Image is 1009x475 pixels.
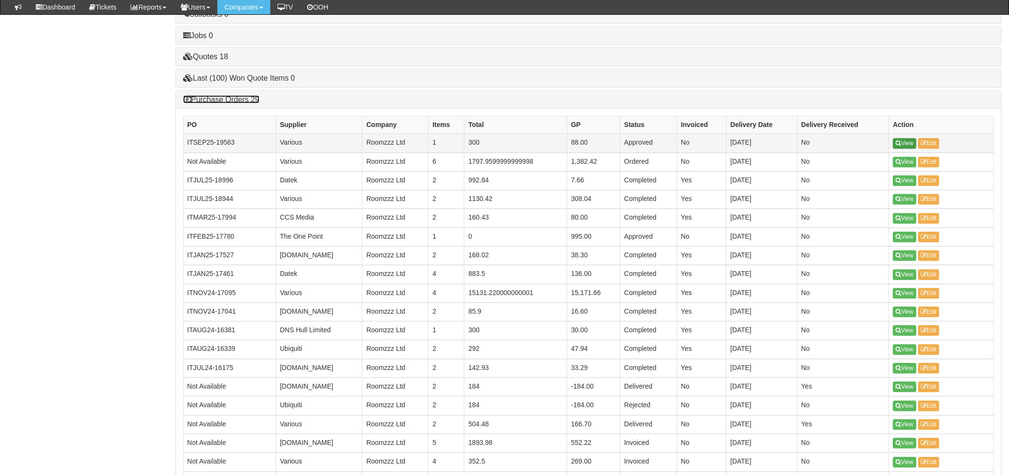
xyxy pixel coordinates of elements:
a: View [893,457,916,468]
td: ITJAN25-17461 [183,265,276,284]
td: 15,171.66 [567,284,620,303]
td: No [677,378,727,397]
td: Roomzzz Ltd [362,190,429,209]
td: [DATE] [727,378,798,397]
td: No [797,134,889,153]
td: ITMAR25-17994 [183,209,276,228]
td: 4 [429,284,464,303]
td: ITJAN25-17527 [183,247,276,265]
td: ITSEP25-19563 [183,134,276,153]
td: No [797,265,889,284]
td: 7.66 [567,171,620,190]
td: 168.02 [464,247,567,265]
td: Roomzzz Ltd [362,378,429,397]
td: [DOMAIN_NAME] [276,247,362,265]
td: ITJUL25-18996 [183,171,276,190]
th: Items [429,116,464,134]
a: Edit [918,213,940,224]
td: No [677,397,727,415]
td: 88.00 [567,134,620,153]
td: Completed [620,209,677,228]
a: View [893,194,916,205]
td: No [797,171,889,190]
td: 2 [429,171,464,190]
td: 883.5 [464,265,567,284]
td: [DOMAIN_NAME] [276,359,362,378]
td: No [797,190,889,209]
a: View [893,363,916,374]
td: 33.29 [567,359,620,378]
td: Datek [276,265,362,284]
td: 300 [464,322,567,340]
td: Roomzzz Ltd [362,134,429,153]
td: No [797,209,889,228]
td: [DATE] [727,359,798,378]
td: -184.00 [567,397,620,415]
a: Edit [918,401,940,412]
td: [DATE] [727,284,798,303]
a: Edit [918,345,940,355]
td: Roomzzz Ltd [362,434,429,453]
td: 1893.98 [464,434,567,453]
td: No [677,453,727,472]
a: View [893,345,916,355]
td: ITNOV24-17095 [183,284,276,303]
td: 160.43 [464,209,567,228]
td: 1130.42 [464,190,567,209]
td: Rejected [620,397,677,415]
td: Invoiced [620,434,677,453]
td: Yes [677,359,727,378]
td: Roomzzz Ltd [362,247,429,265]
a: Edit [918,420,940,430]
td: 2 [429,359,464,378]
td: No [797,247,889,265]
td: Not Available [183,453,276,472]
a: Edit [918,363,940,374]
td: Yes [677,265,727,284]
td: 2 [429,209,464,228]
td: Not Available [183,378,276,397]
a: View [893,307,916,317]
td: Completed [620,340,677,359]
a: Edit [918,251,940,261]
a: Edit [918,382,940,392]
td: [DATE] [727,228,798,246]
td: Ordered [620,153,677,171]
a: Edit [918,157,940,168]
td: No [797,359,889,378]
td: 308.04 [567,190,620,209]
td: Roomzzz Ltd [362,228,429,246]
td: Various [276,453,362,472]
td: No [677,228,727,246]
td: 352.5 [464,453,567,472]
a: View [893,438,916,449]
td: Yes [797,415,889,434]
td: Various [276,190,362,209]
a: Jobs 0 [183,32,213,40]
td: Datek [276,171,362,190]
td: ITAUG24-16381 [183,322,276,340]
td: Delivered [620,378,677,397]
a: View [893,232,916,243]
a: Edit [918,138,940,149]
td: 15131.220000000001 [464,284,567,303]
td: ITNOV24-17041 [183,303,276,321]
a: Edit [918,326,940,336]
td: Not Available [183,415,276,434]
td: [DATE] [727,153,798,171]
td: Completed [620,359,677,378]
td: [DATE] [727,434,798,453]
td: No [677,153,727,171]
th: PO [183,116,276,134]
td: 6 [429,153,464,171]
td: Roomzzz Ltd [362,322,429,340]
td: 80.00 [567,209,620,228]
td: Roomzzz Ltd [362,359,429,378]
td: 166.70 [567,415,620,434]
a: View [893,420,916,430]
td: Approved [620,134,677,153]
td: 300 [464,134,567,153]
a: View [893,326,916,336]
td: No [797,322,889,340]
td: [DOMAIN_NAME] [276,378,362,397]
